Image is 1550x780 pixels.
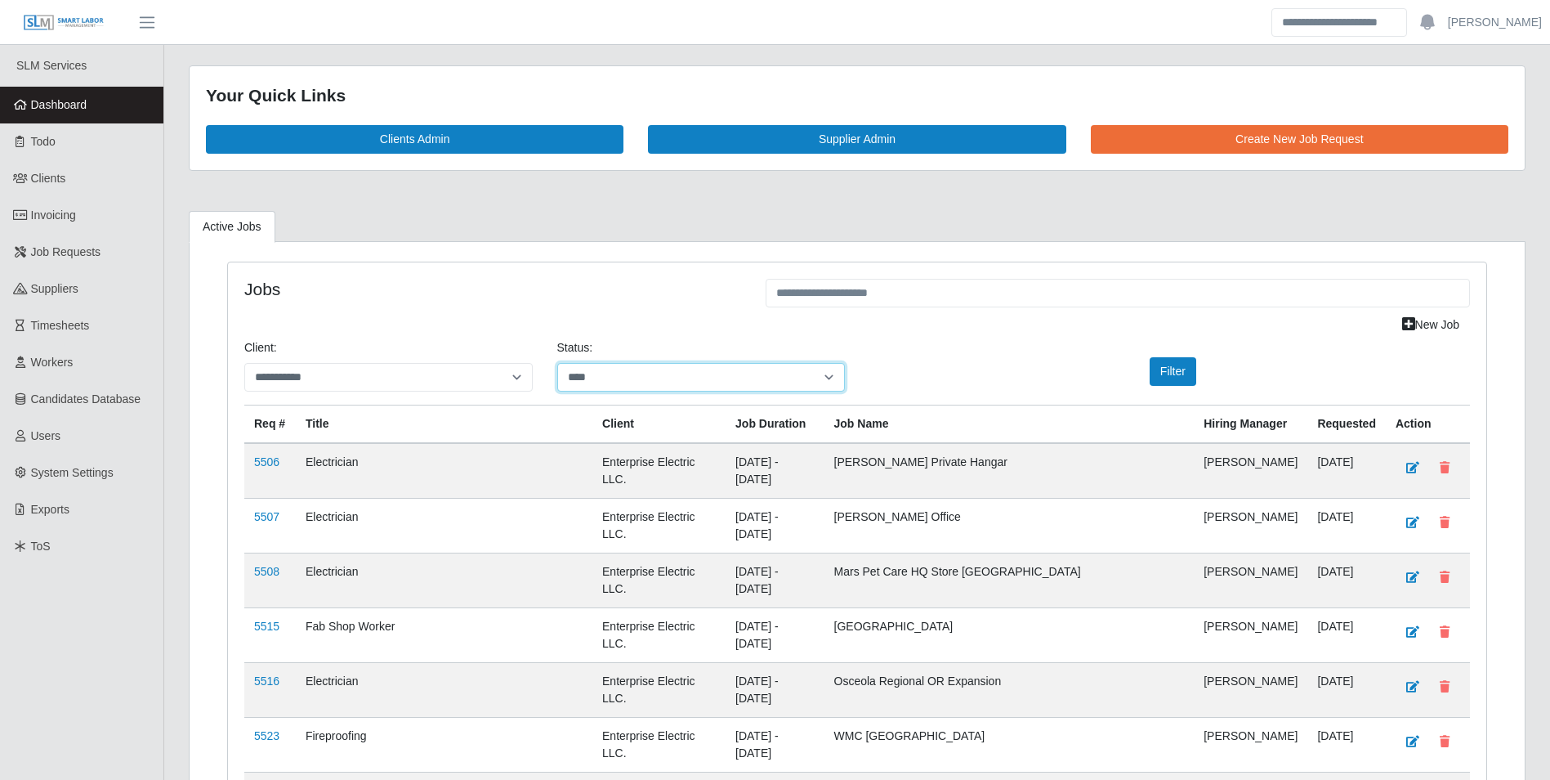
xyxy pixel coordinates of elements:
a: Active Jobs [189,211,275,243]
td: [DATE] - [DATE] [726,607,824,662]
td: Electrician [296,662,592,717]
th: Job Name [824,405,1195,443]
a: 5507 [254,510,279,523]
a: 5523 [254,729,279,742]
span: Suppliers [31,282,78,295]
td: WMC [GEOGRAPHIC_DATA] [824,717,1195,772]
span: Invoicing [31,208,76,222]
td: [PERSON_NAME] [1194,662,1307,717]
span: Dashboard [31,98,87,111]
button: Filter [1150,357,1196,386]
a: 5515 [254,620,279,633]
img: SLM Logo [23,14,105,32]
span: ToS [31,540,51,553]
label: Status: [557,339,593,356]
td: [DATE] [1307,553,1386,607]
span: Candidates Database [31,392,141,406]
th: Title [296,405,592,443]
td: Enterprise Electric LLC. [592,607,726,662]
span: Exports [31,503,69,516]
span: Users [31,429,61,442]
th: Action [1386,405,1470,443]
th: Requested [1307,405,1386,443]
a: Clients Admin [206,125,623,154]
td: Mars Pet Care HQ Store [GEOGRAPHIC_DATA] [824,553,1195,607]
td: [DATE] - [DATE] [726,717,824,772]
td: Electrician [296,553,592,607]
td: Fab Shop Worker [296,607,592,662]
h4: Jobs [244,279,741,299]
td: [PERSON_NAME] [1194,607,1307,662]
td: [DATE] - [DATE] [726,443,824,499]
td: Electrician [296,498,592,553]
input: Search [1271,8,1407,37]
td: [DATE] - [DATE] [726,498,824,553]
span: System Settings [31,466,114,479]
span: SLM Services [16,59,87,72]
td: [PERSON_NAME] [1194,498,1307,553]
th: Hiring Manager [1194,405,1307,443]
td: [PERSON_NAME] [1194,553,1307,607]
a: [PERSON_NAME] [1448,14,1542,31]
a: Create New Job Request [1091,125,1508,154]
span: Timesheets [31,319,90,332]
td: [GEOGRAPHIC_DATA] [824,607,1195,662]
td: [DATE] [1307,498,1386,553]
a: 5508 [254,565,279,578]
td: Enterprise Electric LLC. [592,662,726,717]
td: [DATE] [1307,662,1386,717]
td: Fireproofing [296,717,592,772]
td: [PERSON_NAME] [1194,443,1307,499]
td: Enterprise Electric LLC. [592,717,726,772]
label: Client: [244,339,277,356]
td: Enterprise Electric LLC. [592,443,726,499]
th: Client [592,405,726,443]
td: Osceola Regional OR Expansion [824,662,1195,717]
td: [PERSON_NAME] [1194,717,1307,772]
span: Todo [31,135,56,148]
span: Clients [31,172,66,185]
a: Supplier Admin [648,125,1065,154]
td: [PERSON_NAME] Office [824,498,1195,553]
td: [DATE] - [DATE] [726,662,824,717]
a: 5516 [254,675,279,688]
td: [DATE] [1307,607,1386,662]
a: New Job [1391,311,1470,339]
th: Job Duration [726,405,824,443]
td: [PERSON_NAME] Private Hangar [824,443,1195,499]
span: Workers [31,356,74,369]
th: Req # [244,405,296,443]
td: [DATE] [1307,717,1386,772]
td: Enterprise Electric LLC. [592,553,726,607]
td: [DATE] - [DATE] [726,553,824,607]
span: Job Requests [31,245,101,258]
td: Electrician [296,443,592,499]
td: Enterprise Electric LLC. [592,498,726,553]
a: 5506 [254,455,279,468]
td: [DATE] [1307,443,1386,499]
div: Your Quick Links [206,83,1508,109]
